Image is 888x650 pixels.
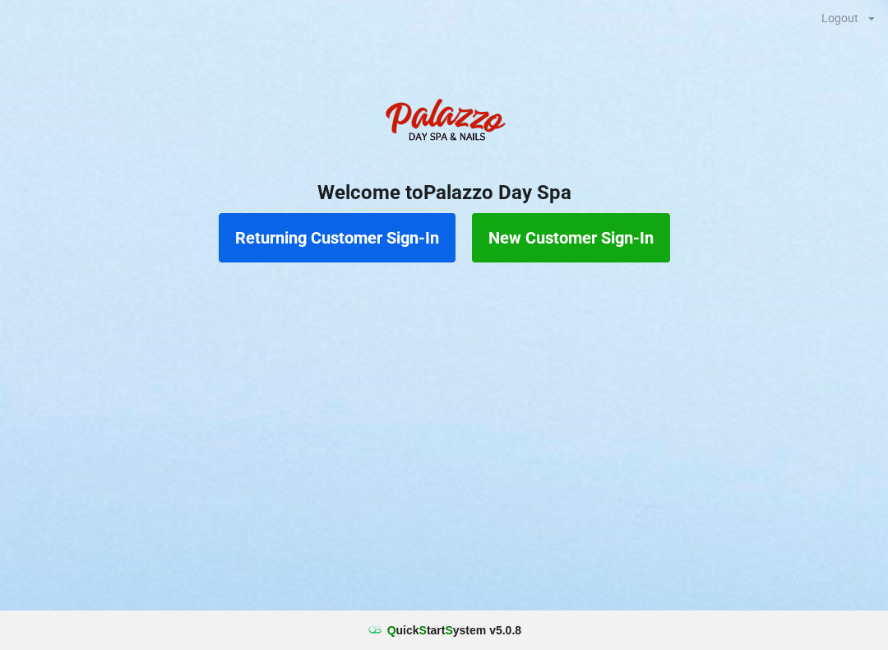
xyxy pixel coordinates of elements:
[472,213,670,262] button: New Customer Sign-In
[387,622,521,638] b: uick tart ystem v 5.0.8
[821,12,858,24] div: Logout
[378,90,510,156] img: PalazzoDaySpaNails-Logo.png
[445,624,452,637] span: S
[387,624,396,637] span: Q
[419,624,427,637] span: S
[367,622,383,638] img: favicon.ico
[219,213,456,262] button: Returning Customer Sign-In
